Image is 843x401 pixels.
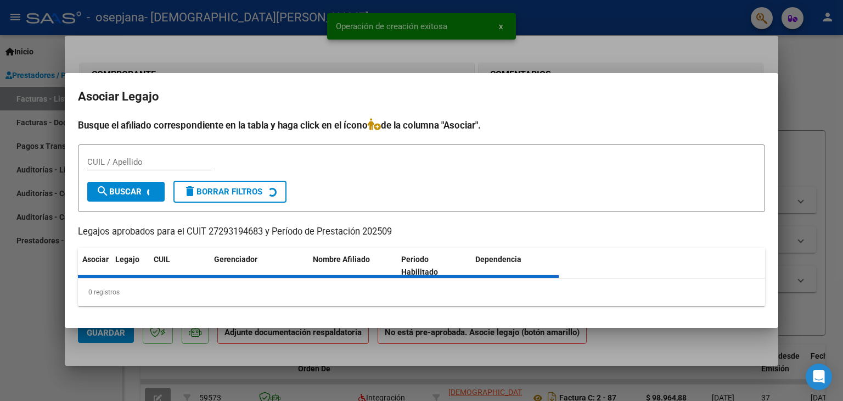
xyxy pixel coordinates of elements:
[78,279,765,306] div: 0 registros
[78,248,111,284] datatable-header-cell: Asociar
[111,248,149,284] datatable-header-cell: Legajo
[806,364,832,390] div: Open Intercom Messenger
[183,185,196,198] mat-icon: delete
[115,255,139,264] span: Legajo
[401,255,438,276] span: Periodo Habilitado
[82,255,109,264] span: Asociar
[475,255,521,264] span: Dependencia
[78,225,765,239] p: Legajos aprobados para el CUIT 27293194683 y Período de Prestación 202509
[96,187,142,197] span: Buscar
[154,255,170,264] span: CUIL
[183,187,262,197] span: Borrar Filtros
[87,182,165,202] button: Buscar
[214,255,257,264] span: Gerenciador
[397,248,471,284] datatable-header-cell: Periodo Habilitado
[173,181,286,203] button: Borrar Filtros
[471,248,559,284] datatable-header-cell: Dependencia
[308,248,397,284] datatable-header-cell: Nombre Afiliado
[96,185,109,198] mat-icon: search
[78,118,765,132] h4: Busque el afiliado correspondiente en la tabla y haga click en el ícono de la columna "Asociar".
[78,86,765,107] h2: Asociar Legajo
[149,248,210,284] datatable-header-cell: CUIL
[210,248,308,284] datatable-header-cell: Gerenciador
[313,255,370,264] span: Nombre Afiliado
